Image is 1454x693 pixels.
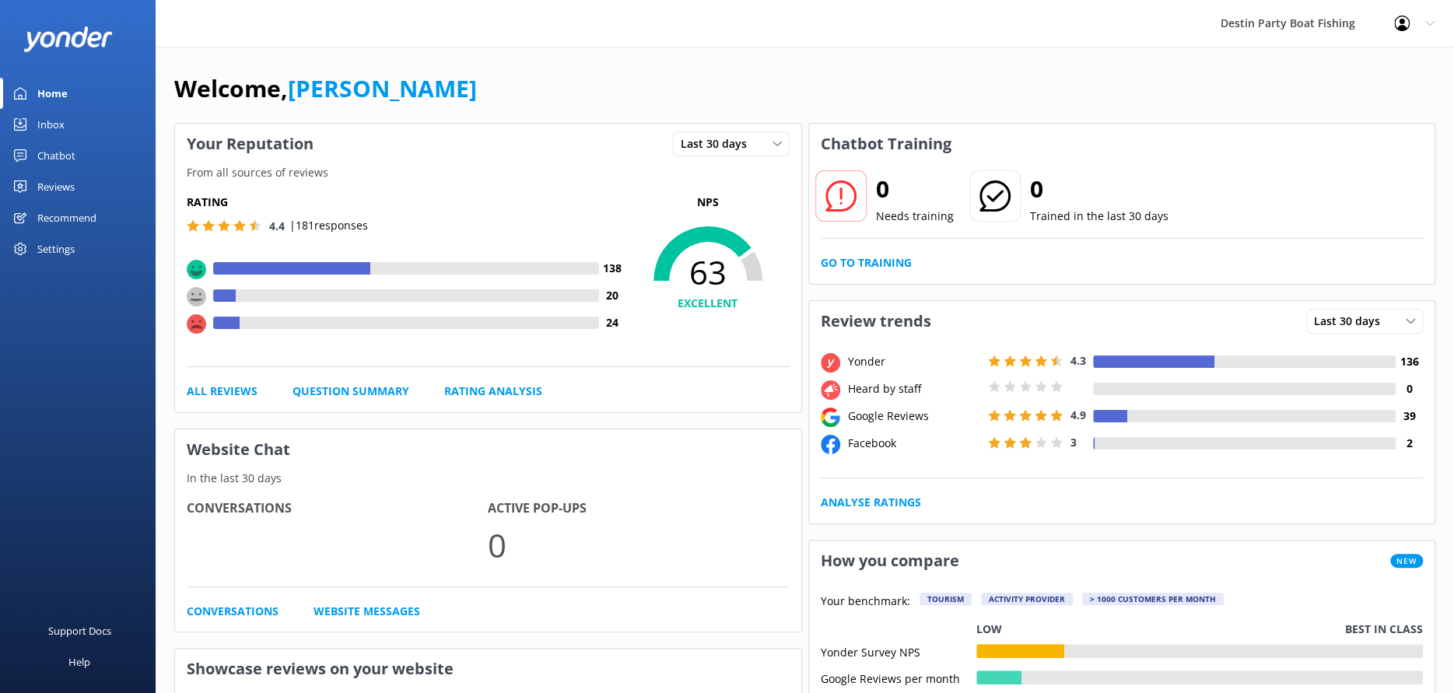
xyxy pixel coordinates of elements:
[187,194,626,211] h5: Rating
[68,646,90,677] div: Help
[681,135,756,152] span: Last 30 days
[444,383,542,400] a: Rating Analysis
[48,615,111,646] div: Support Docs
[809,301,943,341] h3: Review trends
[1082,593,1224,605] div: > 1000 customers per month
[599,287,626,304] h4: 20
[37,109,65,140] div: Inbox
[187,383,258,400] a: All Reviews
[37,78,68,109] div: Home
[175,470,801,487] p: In the last 30 days
[269,219,285,233] span: 4.4
[821,644,976,658] div: Yonder Survey NPS
[1070,408,1086,422] span: 4.9
[175,124,325,164] h3: Your Reputation
[1070,353,1086,368] span: 4.3
[289,217,368,234] p: | 181 responses
[626,253,790,292] span: 63
[488,499,789,519] h4: Active Pop-ups
[174,70,477,107] h1: Welcome,
[288,72,477,104] a: [PERSON_NAME]
[844,380,984,397] div: Heard by staff
[293,383,409,400] a: Question Summary
[1345,621,1423,638] p: Best in class
[876,208,954,225] p: Needs training
[844,353,984,370] div: Yonder
[981,593,1073,605] div: Activity Provider
[821,593,910,611] p: Your benchmark:
[37,140,75,171] div: Chatbot
[187,499,488,519] h4: Conversations
[821,670,976,684] div: Google Reviews per month
[175,649,801,689] h3: Showcase reviews on your website
[488,519,789,571] p: 0
[809,541,971,581] h3: How you compare
[37,171,75,202] div: Reviews
[599,260,626,277] h4: 138
[976,621,1002,638] p: Low
[626,295,790,312] h4: EXCELLENT
[809,124,963,164] h3: Chatbot Training
[1396,408,1423,425] h4: 39
[314,603,420,620] a: Website Messages
[844,408,984,425] div: Google Reviews
[1396,380,1423,397] h4: 0
[175,429,801,470] h3: Website Chat
[876,170,954,208] h2: 0
[844,435,984,452] div: Facebook
[821,494,921,511] a: Analyse Ratings
[1396,353,1423,370] h4: 136
[37,233,75,264] div: Settings
[1390,554,1423,568] span: New
[1030,170,1168,208] h2: 0
[175,164,801,181] p: From all sources of reviews
[1070,435,1077,450] span: 3
[1314,313,1389,330] span: Last 30 days
[626,194,790,211] p: NPS
[821,254,912,271] a: Go to Training
[1396,435,1423,452] h4: 2
[37,202,96,233] div: Recommend
[599,314,626,331] h4: 24
[187,603,279,620] a: Conversations
[920,593,972,605] div: Tourism
[23,26,113,52] img: yonder-white-logo.png
[1030,208,1168,225] p: Trained in the last 30 days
